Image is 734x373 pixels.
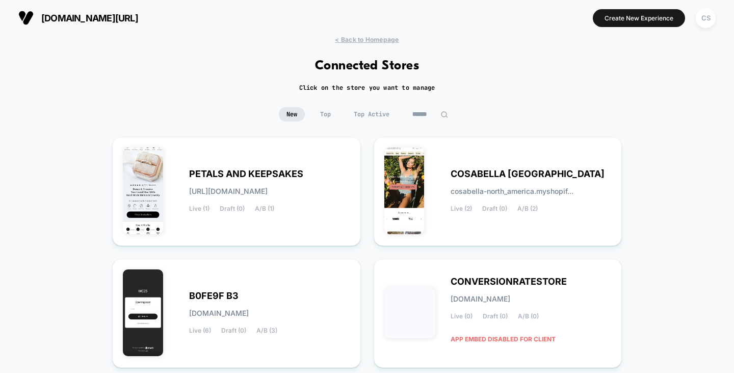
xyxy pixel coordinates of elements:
[335,36,399,43] span: < Back to Homepage
[255,205,274,212] span: A/B (1)
[189,292,239,300] span: B0FE9F B3
[189,205,209,212] span: Live (1)
[312,107,338,121] span: Top
[18,10,34,26] img: Visually logo
[123,269,163,356] img: B0FE9F_B3
[593,9,685,27] button: Create New Experience
[451,295,510,303] span: [DOMAIN_NAME]
[256,327,277,334] span: A/B (3)
[451,205,472,212] span: Live (2)
[189,327,211,334] span: Live (6)
[189,310,249,317] span: [DOMAIN_NAME]
[221,327,246,334] span: Draft (0)
[384,147,425,234] img: COSABELLA_NORTH_AMERICA
[15,10,141,26] button: [DOMAIN_NAME][URL]
[451,313,473,320] span: Live (0)
[483,313,508,320] span: Draft (0)
[189,188,268,195] span: [URL][DOMAIN_NAME]
[518,313,539,320] span: A/B (0)
[123,147,163,234] img: PETALS_AND_KEEPSAKES
[384,287,435,338] img: CONVERSIONRATESTORE
[482,205,507,212] span: Draft (0)
[279,107,305,121] span: New
[346,107,397,121] span: Top Active
[220,205,245,212] span: Draft (0)
[451,278,567,285] span: CONVERSIONRATESTORE
[693,8,719,29] button: CS
[696,8,716,28] div: CS
[299,84,435,92] h2: Click on the store you want to manage
[451,170,605,178] span: COSABELLA [GEOGRAPHIC_DATA]
[189,170,303,178] span: PETALS AND KEEPSAKES
[517,205,538,212] span: A/B (2)
[451,188,573,195] span: cosabella-north_america.myshopif...
[440,111,448,118] img: edit
[41,13,138,23] span: [DOMAIN_NAME][URL]
[315,59,420,73] h1: Connected Stores
[451,330,556,348] span: APP EMBED DISABLED FOR CLIENT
